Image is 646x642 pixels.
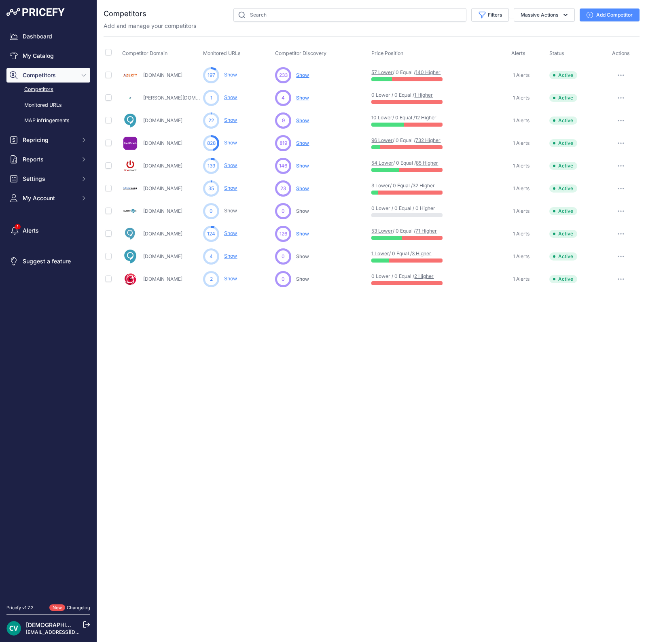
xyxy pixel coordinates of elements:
[371,69,393,75] a: 57 Lower
[6,68,90,83] button: Competitors
[371,137,393,143] a: 96 Lower
[371,228,423,234] p: / 0 Equal /
[224,253,237,259] a: Show
[143,276,182,282] a: [DOMAIN_NAME]
[371,114,423,121] p: / 0 Equal /
[210,275,213,283] span: 2
[143,208,182,214] a: [DOMAIN_NAME]
[280,230,287,237] span: 126
[511,162,530,170] a: 1 Alerts
[26,629,110,635] a: [EMAIL_ADDRESS][DOMAIN_NAME]
[580,8,640,21] button: Add Competitor
[414,273,434,279] a: 2 Higher
[6,191,90,206] button: My Account
[6,8,65,16] img: Pricefy Logo
[6,114,90,128] a: MAP infringements
[513,140,530,146] span: 1 Alerts
[279,72,288,79] span: 233
[282,117,285,124] span: 9
[513,231,530,237] span: 1 Alerts
[143,95,222,101] a: [PERSON_NAME][DOMAIN_NAME]
[143,117,182,123] a: [DOMAIN_NAME]
[549,275,577,283] span: Active
[23,194,76,202] span: My Account
[6,254,90,269] a: Suggest a feature
[104,22,196,30] p: Add and manage your competitors
[275,50,326,56] span: Competitor Discovery
[122,50,167,56] span: Competitor Domain
[414,92,433,98] a: 1 Higher
[49,604,65,611] span: New
[513,253,530,260] span: 1 Alerts
[282,94,285,102] span: 4
[143,72,182,78] a: [DOMAIN_NAME]
[282,275,285,283] span: 0
[280,185,286,192] span: 23
[511,275,530,283] a: 1 Alerts
[6,172,90,186] button: Settings
[296,276,309,282] span: Show
[415,114,436,121] a: 12 Higher
[6,83,90,97] a: Competitors
[280,140,287,147] span: 819
[549,184,577,193] span: Active
[143,163,182,169] a: [DOMAIN_NAME]
[511,230,530,238] a: 1 Alerts
[371,250,423,257] p: / 0 Equal /
[296,163,309,169] span: Show
[549,207,577,215] span: Active
[26,621,220,628] a: [DEMOGRAPHIC_DATA][PERSON_NAME] der ree [DEMOGRAPHIC_DATA]
[143,253,182,259] a: [DOMAIN_NAME]
[612,50,630,56] span: Actions
[6,133,90,147] button: Repricing
[6,29,90,44] a: Dashboard
[371,228,393,234] a: 53 Lower
[371,114,392,121] a: 10 Lower
[371,92,423,98] p: 0 Lower / 0 Equal /
[371,50,403,56] span: Price Position
[549,162,577,170] span: Active
[6,29,90,595] nav: Sidebar
[415,137,441,143] a: 732 Higher
[224,72,237,78] a: Show
[143,185,182,191] a: [DOMAIN_NAME]
[6,152,90,167] button: Reports
[549,230,577,238] span: Active
[549,117,577,125] span: Active
[208,72,215,79] span: 197
[224,117,237,123] a: Show
[224,275,237,282] a: Show
[296,117,309,123] span: Show
[208,162,215,170] span: 139
[224,94,237,100] a: Show
[296,185,309,191] span: Show
[511,252,530,261] a: 1 Alerts
[471,8,509,22] button: Filters
[415,69,441,75] a: 140 Higher
[513,208,530,214] span: 1 Alerts
[224,162,237,168] a: Show
[549,71,577,79] span: Active
[513,117,530,124] span: 1 Alerts
[296,231,309,237] span: Show
[210,253,213,260] span: 4
[371,182,390,189] a: 3 Lower
[104,8,146,19] h2: Competitors
[23,71,76,79] span: Competitors
[143,231,182,237] a: [DOMAIN_NAME]
[371,182,423,189] p: / 0 Equal /
[6,49,90,63] a: My Catalog
[549,139,577,147] span: Active
[23,155,76,163] span: Reports
[210,94,212,102] span: 1
[23,175,76,183] span: Settings
[208,185,214,192] span: 35
[513,276,530,282] span: 1 Alerts
[210,208,213,215] span: 0
[208,117,214,124] span: 22
[511,94,530,102] a: 1 Alerts
[513,185,530,192] span: 1 Alerts
[203,50,241,56] span: Monitored URLs
[224,230,237,236] a: Show
[296,140,309,146] span: Show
